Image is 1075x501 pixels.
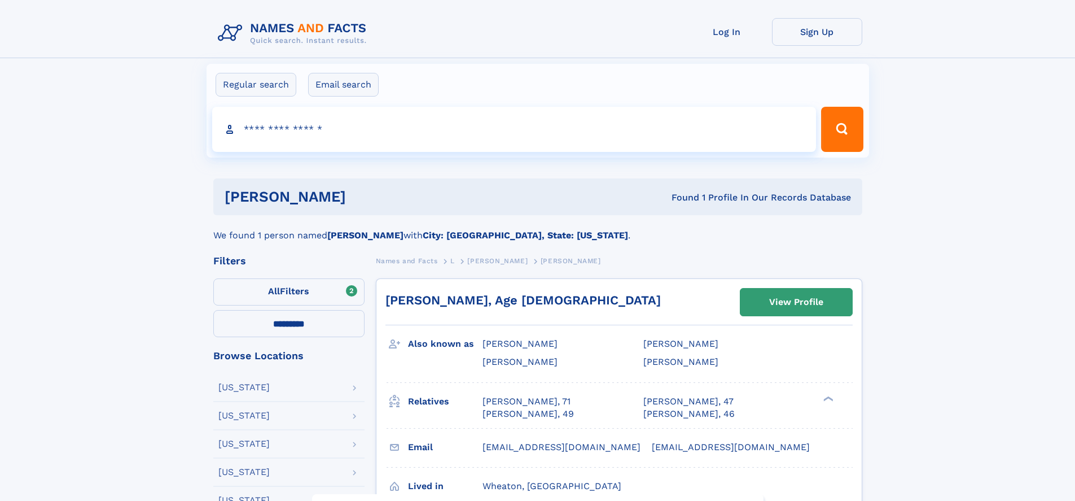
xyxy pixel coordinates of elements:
[408,438,482,457] h3: Email
[218,411,270,420] div: [US_STATE]
[643,338,718,349] span: [PERSON_NAME]
[643,395,734,408] a: [PERSON_NAME], 47
[213,256,365,266] div: Filters
[450,257,455,265] span: L
[467,257,528,265] span: [PERSON_NAME]
[643,408,735,420] a: [PERSON_NAME], 46
[225,190,509,204] h1: [PERSON_NAME]
[423,230,628,241] b: City: [GEOGRAPHIC_DATA], State: [US_STATE]
[308,73,379,97] label: Email search
[213,18,376,49] img: Logo Names and Facts
[482,395,571,408] a: [PERSON_NAME], 71
[450,254,455,268] a: L
[268,286,280,297] span: All
[769,289,823,315] div: View Profile
[213,215,862,242] div: We found 1 person named with .
[821,107,863,152] button: Search Button
[482,442,640,452] span: [EMAIL_ADDRESS][DOMAIN_NAME]
[820,395,834,402] div: ❯
[212,107,817,152] input: search input
[482,408,574,420] a: [PERSON_NAME], 49
[213,351,365,361] div: Browse Locations
[408,392,482,411] h3: Relatives
[385,293,661,307] a: [PERSON_NAME], Age [DEMOGRAPHIC_DATA]
[643,356,718,367] span: [PERSON_NAME]
[218,439,270,448] div: [US_STATE]
[482,481,621,491] span: Wheaton, [GEOGRAPHIC_DATA]
[740,289,852,316] a: View Profile
[652,442,810,452] span: [EMAIL_ADDRESS][DOMAIN_NAME]
[508,191,851,204] div: Found 1 Profile In Our Records Database
[482,356,558,367] span: [PERSON_NAME]
[682,18,772,46] a: Log In
[218,468,270,477] div: [US_STATE]
[218,383,270,392] div: [US_STATE]
[541,257,601,265] span: [PERSON_NAME]
[467,254,528,268] a: [PERSON_NAME]
[772,18,862,46] a: Sign Up
[376,254,438,268] a: Names and Facts
[327,230,403,241] b: [PERSON_NAME]
[482,338,558,349] span: [PERSON_NAME]
[213,278,365,306] label: Filters
[408,334,482,354] h3: Also known as
[408,477,482,496] h3: Lived in
[216,73,296,97] label: Regular search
